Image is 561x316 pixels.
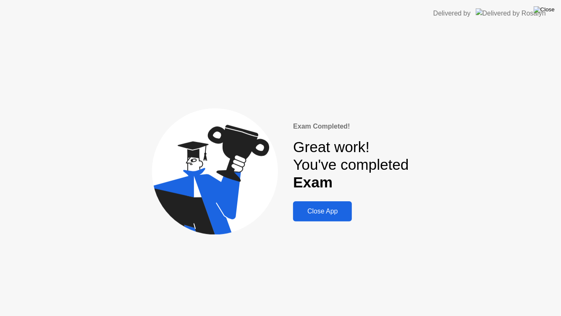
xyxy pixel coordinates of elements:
[433,8,471,18] div: Delivered by
[293,201,352,221] button: Close App
[293,121,409,132] div: Exam Completed!
[293,174,333,190] b: Exam
[296,208,349,215] div: Close App
[476,8,546,18] img: Delivered by Rosalyn
[293,138,409,192] div: Great work! You've completed
[534,6,555,13] img: Close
